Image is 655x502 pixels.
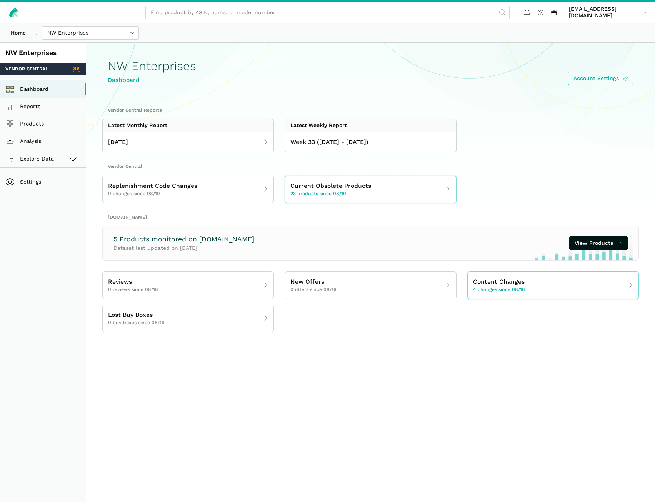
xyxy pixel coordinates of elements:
[569,6,640,19] span: [EMAIL_ADDRESS][DOMAIN_NAME]
[108,191,160,197] span: 0 changes since 08/10
[108,214,633,221] h2: [DOMAIN_NAME]
[290,181,371,191] span: Current Obsolete Products
[290,137,368,147] span: Week 33 ([DATE] - [DATE])
[113,244,254,252] p: Dataset last updated on [DATE]
[285,179,456,200] a: Current Obsolete Products 23 products since 08/10
[468,274,638,296] a: Content Changes 4 changes since 08/16
[290,122,347,129] div: Latest Weekly Report
[108,277,132,287] span: Reviews
[285,274,456,296] a: New Offers 0 offers since 08/16
[103,135,273,150] a: [DATE]
[566,4,650,20] a: [EMAIL_ADDRESS][DOMAIN_NAME]
[5,66,48,73] span: Vendor Central
[108,286,158,293] span: 0 reviews since 08/16
[113,234,254,244] h3: 5 Products monitored on [DOMAIN_NAME]
[285,135,456,150] a: Week 33 ([DATE] - [DATE])
[108,320,164,326] span: 0 buy boxes since 08/16
[42,26,139,40] input: NW Enterprises
[108,107,633,114] h2: Vendor Central Reports
[8,154,54,164] span: Explore Data
[290,277,324,287] span: New Offers
[103,308,273,329] a: Lost Buy Boxes 0 buy boxes since 08/16
[290,191,346,197] span: 23 products since 08/10
[108,75,196,85] div: Dashboard
[145,6,510,19] input: Find product by ASIN, name, or model number
[108,163,633,170] h2: Vendor Central
[5,48,80,58] div: NW Enterprises
[103,274,273,296] a: Reviews 0 reviews since 08/16
[108,137,128,147] span: [DATE]
[473,277,525,287] span: Content Changes
[108,310,153,320] span: Lost Buy Boxes
[473,286,525,293] span: 4 changes since 08/16
[290,286,336,293] span: 0 offers since 08/16
[575,239,613,247] span: View Products
[568,72,634,85] a: Account Settings
[108,122,167,129] div: Latest Monthly Report
[569,236,628,250] a: View Products
[5,26,31,40] a: Home
[108,59,196,73] h1: NW Enterprises
[108,181,197,191] span: Replenishment Code Changes
[103,179,273,200] a: Replenishment Code Changes 0 changes since 08/10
